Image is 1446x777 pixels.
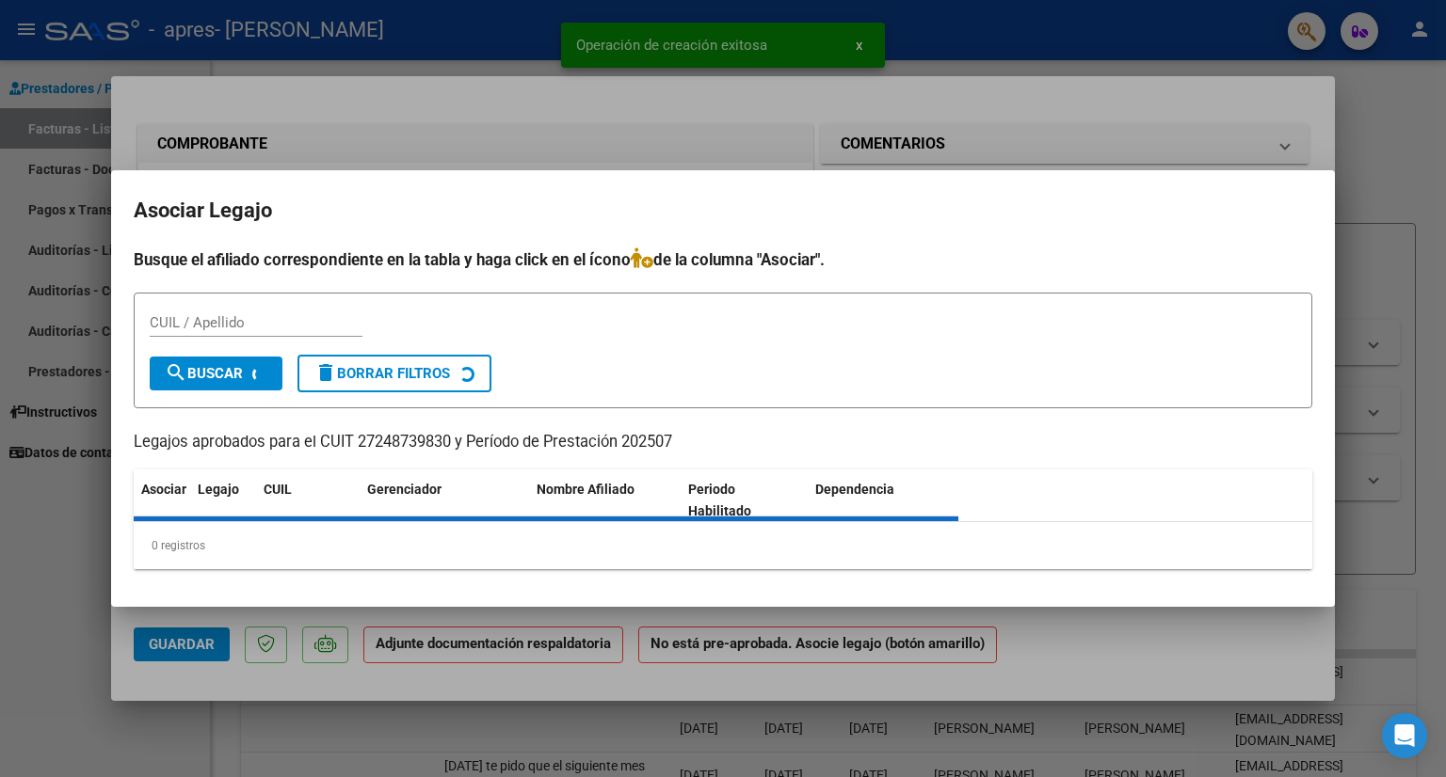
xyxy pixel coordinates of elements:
[529,469,681,531] datatable-header-cell: Nombre Afiliado
[1382,713,1427,758] div: Open Intercom Messenger
[256,469,360,531] datatable-header-cell: CUIL
[134,193,1312,229] h2: Asociar Legajo
[808,469,959,531] datatable-header-cell: Dependencia
[688,482,751,518] span: Periodo Habilitado
[815,482,894,497] span: Dependencia
[165,365,243,382] span: Buscar
[360,469,529,531] datatable-header-cell: Gerenciador
[150,357,282,390] button: Buscar
[314,361,337,384] mat-icon: delete
[198,482,239,497] span: Legajo
[141,482,186,497] span: Asociar
[134,247,1312,272] h4: Busque el afiliado correspondiente en la tabla y haga click en el ícono de la columna "Asociar".
[297,355,491,392] button: Borrar Filtros
[134,431,1312,454] p: Legajos aprobados para el CUIT 27248739830 y Período de Prestación 202507
[264,482,292,497] span: CUIL
[190,469,256,531] datatable-header-cell: Legajo
[165,361,187,384] mat-icon: search
[134,522,1312,569] div: 0 registros
[134,469,190,531] datatable-header-cell: Asociar
[537,482,635,497] span: Nombre Afiliado
[367,482,442,497] span: Gerenciador
[314,365,450,382] span: Borrar Filtros
[681,469,808,531] datatable-header-cell: Periodo Habilitado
